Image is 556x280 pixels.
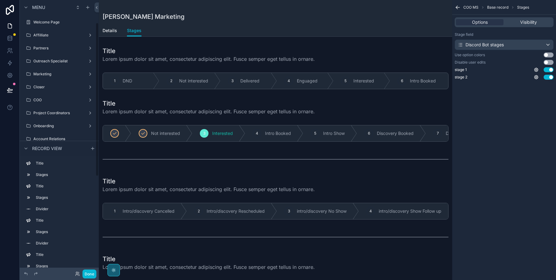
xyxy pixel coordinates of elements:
[517,5,529,10] span: Stages
[33,33,85,38] label: Affilliate
[455,67,467,72] span: stage 1
[23,56,95,66] a: Outreach Specialist
[455,60,486,65] label: Disable user edits
[127,27,141,34] span: Stages
[103,27,117,34] span: Details
[36,172,93,177] label: Stages
[36,207,93,211] label: Divider
[36,218,93,223] label: Title
[23,17,95,27] a: Welcome Page
[82,270,96,278] button: Done
[23,108,95,118] a: Project Coordinators
[33,59,85,64] label: Outreach Specialist
[36,264,93,269] label: Stages
[36,161,93,166] label: Title
[23,69,95,79] a: Marketing
[33,20,94,25] label: Welcome Page
[32,4,45,10] span: Menu
[36,195,93,200] label: Stages
[20,156,99,268] div: scrollable content
[103,25,117,37] a: Details
[463,5,478,10] span: COO MS
[36,184,93,189] label: Title
[32,145,62,152] span: Record view
[33,85,85,90] label: Closer
[23,43,95,53] a: Partners
[472,19,488,25] span: Options
[457,42,504,48] div: Discord Bot stages
[455,40,554,50] button: Discord Bot stages
[33,111,85,115] label: Project Coordinators
[33,72,85,77] label: Marketing
[23,30,95,40] a: Affilliate
[127,25,141,37] a: Stages
[33,123,85,128] label: Onboarding
[23,82,95,92] a: Closer
[36,241,93,246] label: Divider
[103,12,184,21] h1: [PERSON_NAME] Marketing
[455,32,473,37] label: Stage field
[33,46,85,51] label: Partners
[36,252,93,257] label: Title
[520,19,537,25] span: Visibility
[455,75,467,80] span: stage 2
[33,98,85,102] label: COO
[455,52,485,57] label: Use option colors
[23,121,95,131] a: Onboarding
[23,134,95,144] a: Account Relations
[487,5,508,10] span: Base record
[23,95,95,105] a: COO
[33,136,94,141] label: Account Relations
[36,229,93,234] label: Stages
